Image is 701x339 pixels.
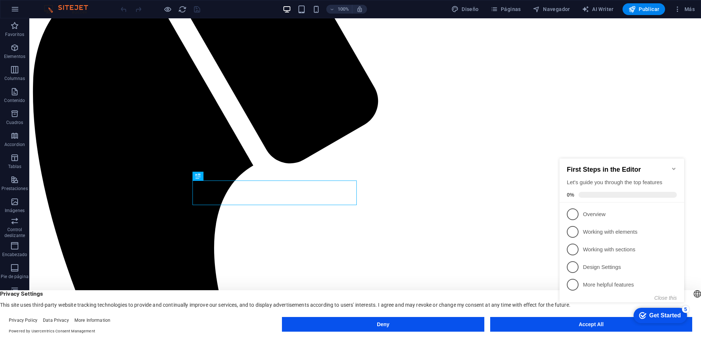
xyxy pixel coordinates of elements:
[6,120,23,125] p: Cuadros
[337,5,349,14] h6: 100%
[10,31,120,39] div: Let's guide you through the top features
[448,3,482,15] button: Diseño
[4,76,25,81] p: Columnas
[451,6,479,13] span: Diseño
[4,142,25,147] p: Accordion
[628,6,660,13] span: Publicar
[26,63,114,70] p: Overview
[582,6,614,13] span: AI Writer
[3,75,128,93] li: Working with elements
[178,5,187,14] button: reload
[1,186,27,192] p: Prestaciones
[26,133,114,141] p: More helpful features
[5,208,25,214] p: Imágenes
[125,158,133,165] div: 5
[674,6,695,13] span: Más
[3,58,128,75] li: Overview
[178,5,187,14] i: Volver a cargar página
[671,3,698,15] button: Más
[42,5,97,14] img: Editor Logo
[163,5,172,14] button: Haz clic para salir del modo de previsualización y seguir editando
[77,160,131,175] div: Get Started 5 items remaining, 0% complete
[4,98,25,103] p: Contenido
[2,252,27,258] p: Encabezado
[114,18,120,24] div: Minimize checklist
[10,18,120,26] h2: First Steps in the Editor
[26,116,114,123] p: Design Settings
[26,80,114,88] p: Working with elements
[356,6,363,12] i: Al redimensionar, ajustar el nivel de zoom automáticamente para ajustarse al dispositivo elegido.
[326,5,352,14] button: 100%
[26,98,114,106] p: Working with sections
[98,147,120,153] button: Close this
[3,110,128,128] li: Design Settings
[1,274,28,280] p: Pie de página
[3,93,128,110] li: Working with sections
[530,3,573,15] button: Navegador
[491,6,521,13] span: Páginas
[5,32,24,37] p: Favoritos
[533,6,570,13] span: Navegador
[10,44,22,50] span: 0%
[623,3,665,15] button: Publicar
[8,164,22,169] p: Tablas
[579,3,617,15] button: AI Writer
[4,54,25,59] p: Elementos
[488,3,524,15] button: Páginas
[3,128,128,146] li: More helpful features
[93,164,124,171] div: Get Started
[448,3,482,15] div: Diseño (Ctrl+Alt+Y)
